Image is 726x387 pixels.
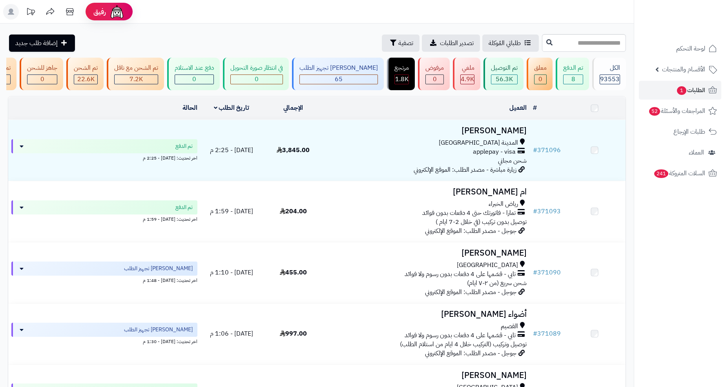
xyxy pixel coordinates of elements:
span: 1 [677,86,686,95]
div: اخر تحديث: [DATE] - 1:59 م [11,214,197,223]
span: إضافة طلب جديد [15,38,58,48]
span: القصيم [501,322,518,331]
h3: ام [PERSON_NAME] [327,187,527,196]
span: 0 [192,74,196,84]
span: جوجل - مصدر الطلب: الموقع الإلكتروني [425,349,516,358]
span: 997.00 [280,329,307,338]
a: طلباتي المُوكلة [482,35,539,52]
div: 65 [300,75,378,84]
span: 56.3K [496,74,513,84]
div: تم التوصيل [491,64,518,73]
span: تم الدفع [175,142,193,150]
span: 0 [40,74,44,84]
div: 1789 [395,75,409,84]
div: 0 [426,75,443,84]
img: ai-face.png [109,4,125,20]
div: اخر تحديث: [DATE] - 1:30 م [11,337,197,345]
div: 7223 [115,75,158,84]
a: إضافة طلب جديد [9,35,75,52]
div: 0 [231,75,283,84]
a: الإجمالي [283,103,303,113]
span: 22.6K [77,74,95,84]
a: تصدير الطلبات [422,35,480,52]
div: معلق [534,64,547,73]
span: # [533,145,537,155]
div: 56290 [491,75,517,84]
div: 0 [534,75,546,84]
span: توصيل بدون تركيب (في خلال 2-7 ايام ) [436,217,527,227]
span: 3,845.00 [277,145,310,155]
div: اخر تحديث: [DATE] - 1:48 م [11,276,197,284]
span: [DATE] - 2:25 م [210,145,253,155]
a: تحديثات المنصة [21,4,40,22]
span: رياض الخبراء [489,200,518,209]
div: مرفوض [425,64,444,73]
span: [GEOGRAPHIC_DATA] [457,261,518,270]
a: ملغي 4.9K [451,58,482,90]
span: applepay - visa [473,147,516,156]
span: 204.00 [280,207,307,216]
span: 52 [649,107,660,116]
a: تم الدفع 8 [554,58,591,90]
span: تابي - قسّمها على 4 دفعات بدون رسوم ولا فوائد [405,270,516,279]
div: 0 [175,75,213,84]
a: #371090 [533,268,561,277]
h3: [PERSON_NAME] [327,371,527,380]
a: المراجعات والأسئلة52 [639,102,721,120]
h3: [PERSON_NAME] [327,126,527,135]
span: # [533,207,537,216]
div: [PERSON_NAME] تجهيز الطلب [299,64,378,73]
div: دفع عند الاستلام [175,64,214,73]
a: تم الشحن مع ناقل 7.2K [105,58,166,90]
span: [DATE] - 1:06 م [210,329,253,338]
a: لوحة التحكم [639,39,721,58]
a: معلق 0 [525,58,554,90]
a: طلبات الإرجاع [639,122,721,141]
span: 7.2K [130,74,143,84]
span: [DATE] - 1:10 م [210,268,253,277]
span: تصفية [398,38,413,48]
span: [DATE] - 1:59 م [210,207,253,216]
span: [PERSON_NAME] تجهيز الطلب [124,326,193,334]
span: # [533,268,537,277]
span: تابي - قسّمها على 4 دفعات بدون رسوم ولا فوائد [405,331,516,340]
span: 0 [433,74,437,84]
div: الكل [600,64,620,73]
a: # [533,103,537,113]
div: تم الشحن [74,64,98,73]
a: جاهز للشحن 0 [18,58,65,90]
span: [PERSON_NAME] تجهيز الطلب [124,265,193,273]
div: 8 [564,75,583,84]
a: العميل [509,103,527,113]
span: 4.9K [461,74,474,84]
a: #371093 [533,207,561,216]
span: توصيل وتركيب (التركيب خلال 4 ايام من استلام الطلب) [400,340,527,349]
div: تم الشحن مع ناقل [114,64,158,73]
a: دفع عند الاستلام 0 [166,58,221,90]
a: الحالة [182,103,197,113]
span: جوجل - مصدر الطلب: الموقع الإلكتروني [425,226,516,236]
button: تصفية [382,35,420,52]
span: شحن سريع (من ٢-٧ ايام) [467,278,527,288]
span: تم الدفع [175,203,193,211]
div: في انتظار صورة التحويل [230,64,283,73]
span: 241 [654,169,668,178]
span: الأقسام والمنتجات [662,64,705,75]
span: لوحة التحكم [676,43,705,54]
span: 0 [255,74,259,84]
span: شحن مجاني [498,156,527,165]
a: [PERSON_NAME] تجهيز الطلب 65 [290,58,385,90]
span: 8 [571,74,575,84]
div: 22552 [74,75,97,84]
div: 0 [27,75,57,84]
h3: أضواء [PERSON_NAME] [327,310,527,319]
a: الكل93553 [591,58,627,90]
span: المراجعات والأسئلة [648,105,705,116]
a: مرفوض 0 [416,58,451,90]
span: 93553 [600,74,620,84]
a: الطلبات1 [639,81,721,100]
span: زيارة مباشرة - مصدر الطلب: الموقع الإلكتروني [414,165,516,174]
span: 0 [538,74,542,84]
a: تم التوصيل 56.3K [482,58,525,90]
span: العملاء [689,147,704,158]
